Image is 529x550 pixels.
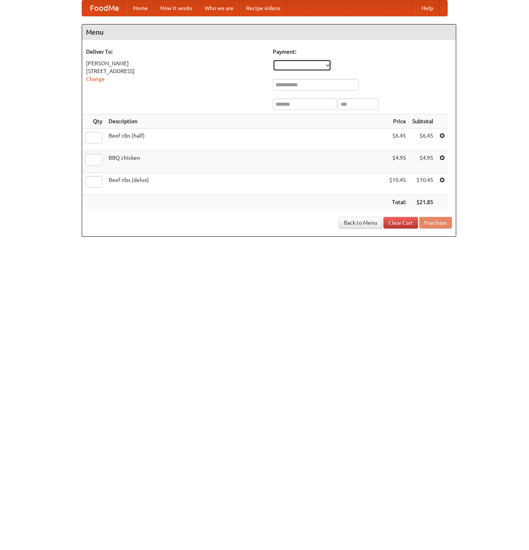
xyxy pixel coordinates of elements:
a: Recipe videos [240,0,286,16]
td: Beef ribs (delux) [105,173,386,195]
a: Clear Cart [383,217,418,229]
th: Description [105,114,386,129]
h5: Payment: [273,48,452,56]
th: Subtotal [409,114,436,129]
td: $4.95 [409,151,436,173]
td: $4.95 [386,151,409,173]
td: $6.45 [409,129,436,151]
a: Who we are [199,0,240,16]
a: Home [127,0,154,16]
a: Help [415,0,439,16]
a: How it works [154,0,199,16]
td: Beef ribs (half) [105,129,386,151]
td: $10.45 [386,173,409,195]
h4: Menu [82,24,456,40]
a: FoodMe [82,0,127,16]
td: $10.45 [409,173,436,195]
th: Price [386,114,409,129]
a: Change [86,76,105,82]
th: Total: [386,195,409,210]
th: $21.85 [409,195,436,210]
a: Back to Menu [339,217,382,229]
div: [STREET_ADDRESS] [86,67,265,75]
button: Purchase [419,217,452,229]
div: [PERSON_NAME] [86,59,265,67]
td: BBQ chicken [105,151,386,173]
th: Qty [82,114,105,129]
h5: Deliver To: [86,48,265,56]
td: $6.45 [386,129,409,151]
